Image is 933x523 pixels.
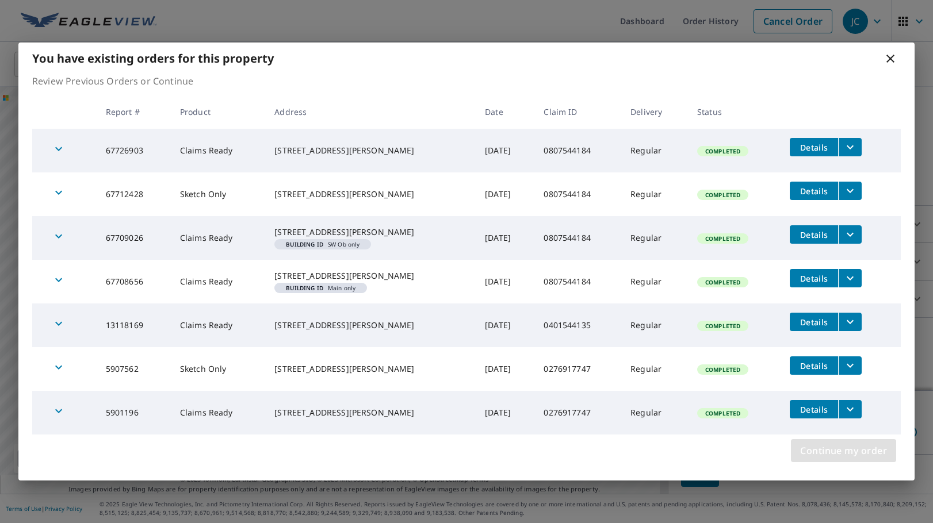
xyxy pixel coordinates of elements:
[790,400,838,418] button: detailsBtn-5901196
[534,172,621,216] td: 0807544184
[265,95,476,129] th: Address
[790,356,838,375] button: detailsBtn-5907562
[621,216,688,260] td: Regular
[274,145,466,156] div: [STREET_ADDRESS][PERSON_NAME]
[97,172,171,216] td: 67712428
[476,260,534,303] td: [DATE]
[698,234,747,243] span: Completed
[790,182,838,200] button: detailsBtn-67712428
[797,229,831,240] span: Details
[476,391,534,434] td: [DATE]
[534,216,621,260] td: 0807544184
[534,129,621,172] td: 0807544184
[698,366,747,374] span: Completed
[838,313,862,331] button: filesDropdownBtn-13118169
[797,273,831,284] span: Details
[279,285,362,291] span: Main only
[838,356,862,375] button: filesDropdownBtn-5907562
[800,443,887,459] span: Continue my order
[274,320,466,331] div: [STREET_ADDRESS][PERSON_NAME]
[534,303,621,347] td: 0401544135
[621,172,688,216] td: Regular
[698,409,747,417] span: Completed
[171,95,266,129] th: Product
[171,303,266,347] td: Claims Ready
[621,129,688,172] td: Regular
[476,303,534,347] td: [DATE]
[279,241,366,247] span: SW Ob only
[286,241,323,247] em: Building ID
[274,270,466,282] div: [STREET_ADDRESS][PERSON_NAME]
[97,303,171,347] td: 13118169
[790,225,838,244] button: detailsBtn-67709026
[534,95,621,129] th: Claim ID
[790,269,838,287] button: detailsBtn-67708656
[476,129,534,172] td: [DATE]
[688,95,781,129] th: Status
[797,360,831,371] span: Details
[534,391,621,434] td: 0276917747
[797,404,831,415] span: Details
[790,138,838,156] button: detailsBtn-67726903
[698,191,747,199] span: Completed
[534,347,621,391] td: 0276917747
[698,322,747,330] span: Completed
[698,147,747,155] span: Completed
[97,129,171,172] td: 67726903
[476,172,534,216] td: [DATE]
[476,95,534,129] th: Date
[274,189,466,200] div: [STREET_ADDRESS][PERSON_NAME]
[698,278,747,286] span: Completed
[32,74,901,88] p: Review Previous Orders or Continue
[621,260,688,303] td: Regular
[97,260,171,303] td: 67708656
[790,313,838,331] button: detailsBtn-13118169
[838,182,862,200] button: filesDropdownBtn-67712428
[791,439,896,462] button: Continue my order
[286,285,323,291] em: Building ID
[274,407,466,418] div: [STREET_ADDRESS][PERSON_NAME]
[274,226,466,238] div: [STREET_ADDRESS][PERSON_NAME]
[838,269,862,287] button: filesDropdownBtn-67708656
[171,260,266,303] td: Claims Ready
[534,260,621,303] td: 0807544184
[797,142,831,153] span: Details
[171,347,266,391] td: Sketch Only
[838,138,862,156] button: filesDropdownBtn-67726903
[621,303,688,347] td: Regular
[797,186,831,197] span: Details
[97,347,171,391] td: 5907562
[797,317,831,328] span: Details
[274,363,466,375] div: [STREET_ADDRESS][PERSON_NAME]
[838,400,862,418] button: filesDropdownBtn-5901196
[97,391,171,434] td: 5901196
[32,51,274,66] b: You have existing orders for this property
[97,95,171,129] th: Report #
[97,216,171,260] td: 67709026
[621,95,688,129] th: Delivery
[171,129,266,172] td: Claims Ready
[476,347,534,391] td: [DATE]
[838,225,862,244] button: filesDropdownBtn-67709026
[171,216,266,260] td: Claims Ready
[171,172,266,216] td: Sketch Only
[621,391,688,434] td: Regular
[476,216,534,260] td: [DATE]
[621,347,688,391] td: Regular
[171,391,266,434] td: Claims Ready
